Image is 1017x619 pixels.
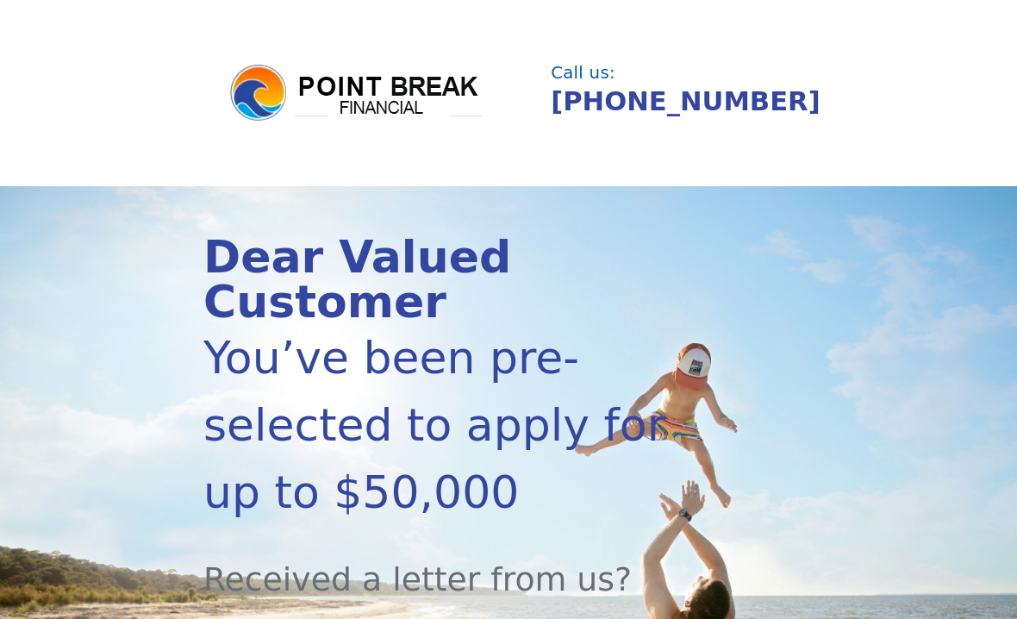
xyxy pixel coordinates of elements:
[203,234,722,324] div: Dear Valued Customer
[203,526,722,604] div: Received a letter from us?
[203,324,722,526] div: You’ve been pre-selected to apply for up to $50,000
[551,65,805,82] div: Call us:
[551,86,820,116] a: [PHONE_NUMBER]
[228,62,486,124] img: logo.png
